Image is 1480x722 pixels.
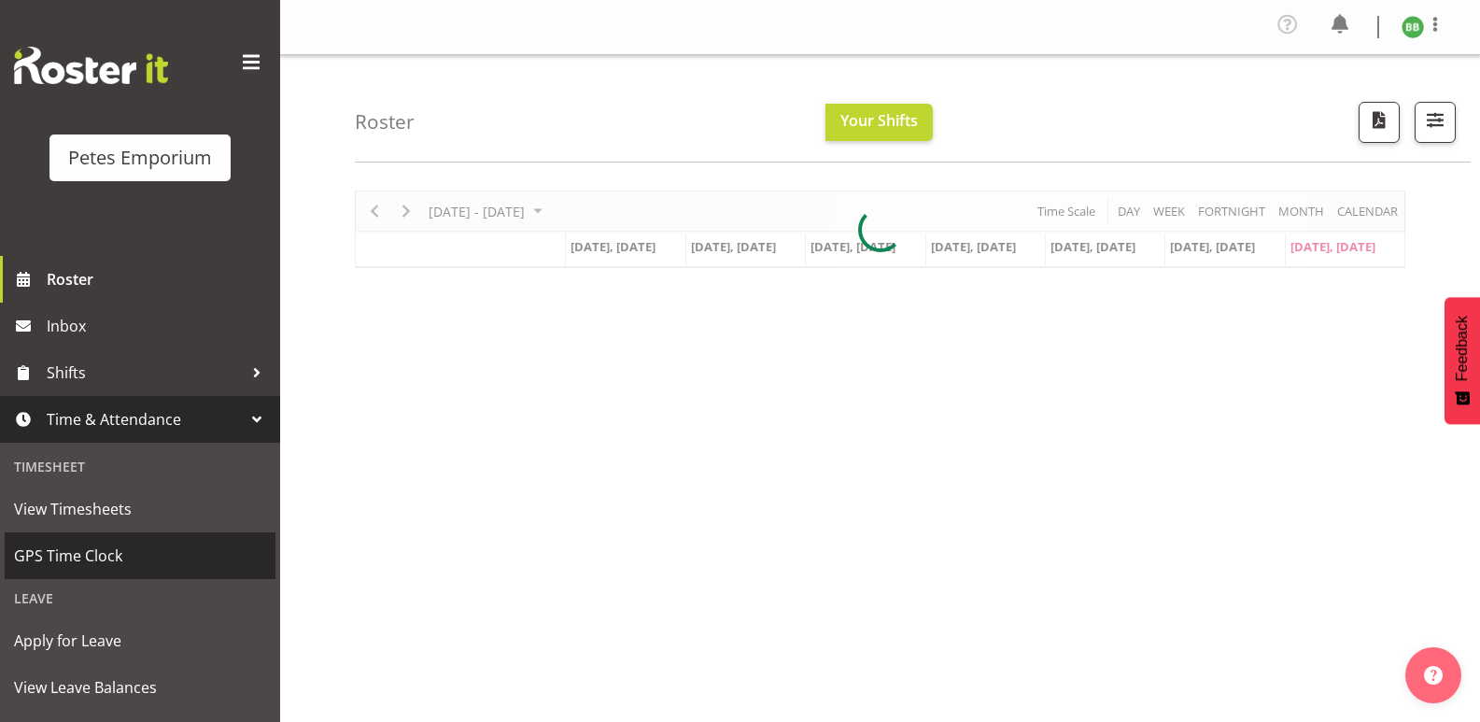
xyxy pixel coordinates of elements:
[68,144,212,172] div: Petes Emporium
[47,265,271,293] span: Roster
[1445,297,1480,424] button: Feedback - Show survey
[14,627,266,655] span: Apply for Leave
[5,486,275,532] a: View Timesheets
[5,532,275,579] a: GPS Time Clock
[14,47,168,84] img: Rosterit website logo
[1359,102,1400,143] button: Download a PDF of the roster according to the set date range.
[5,447,275,486] div: Timesheet
[47,359,243,387] span: Shifts
[47,312,271,340] span: Inbox
[5,617,275,664] a: Apply for Leave
[825,104,933,141] button: Your Shifts
[14,542,266,570] span: GPS Time Clock
[1415,102,1456,143] button: Filter Shifts
[5,664,275,711] a: View Leave Balances
[840,110,918,131] span: Your Shifts
[355,111,415,133] h4: Roster
[1402,16,1424,38] img: beena-bist9974.jpg
[14,673,266,701] span: View Leave Balances
[1424,666,1443,685] img: help-xxl-2.png
[5,579,275,617] div: Leave
[47,405,243,433] span: Time & Attendance
[14,495,266,523] span: View Timesheets
[1454,316,1471,381] span: Feedback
